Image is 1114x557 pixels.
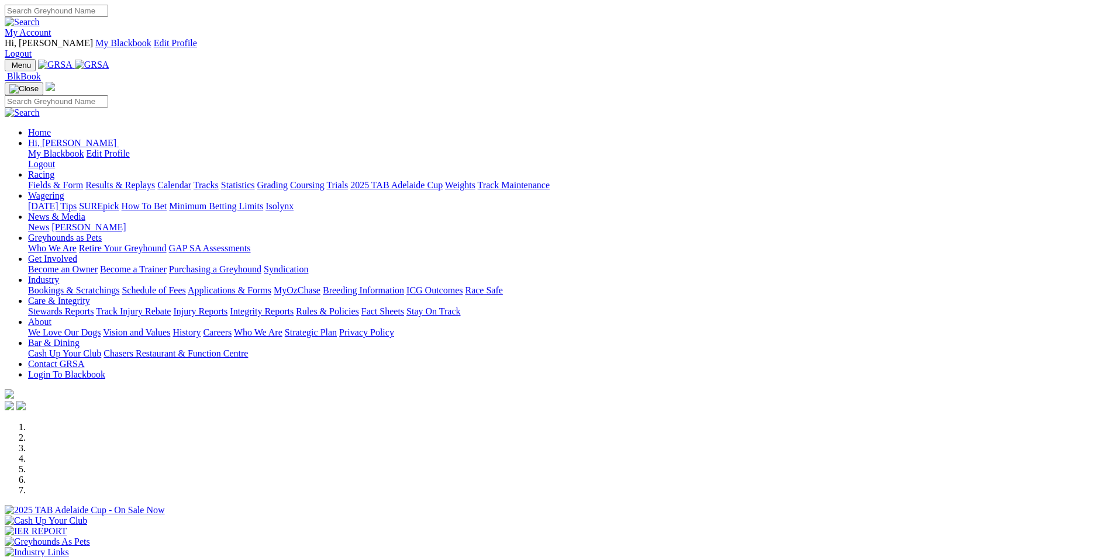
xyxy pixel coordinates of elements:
a: Purchasing a Greyhound [169,264,261,274]
a: Bar & Dining [28,338,80,348]
a: Integrity Reports [230,306,294,316]
a: We Love Our Dogs [28,327,101,337]
span: Menu [12,61,31,70]
a: Weights [445,180,475,190]
a: MyOzChase [274,285,320,295]
a: Edit Profile [87,148,130,158]
div: Industry [28,285,1109,296]
div: Greyhounds as Pets [28,243,1109,254]
a: Injury Reports [173,306,227,316]
a: Stay On Track [406,306,460,316]
a: Contact GRSA [28,359,84,369]
a: Become a Trainer [100,264,167,274]
img: GRSA [75,60,109,70]
a: Hi, [PERSON_NAME] [28,138,119,148]
button: Toggle navigation [5,59,36,71]
div: About [28,327,1109,338]
a: About [28,317,51,327]
a: Become an Owner [28,264,98,274]
a: Login To Blackbook [28,369,105,379]
input: Search [5,95,108,108]
a: Tracks [194,180,219,190]
img: Cash Up Your Club [5,516,87,526]
a: 2025 TAB Adelaide Cup [350,180,443,190]
span: Hi, [PERSON_NAME] [5,38,93,48]
div: News & Media [28,222,1109,233]
a: Bookings & Scratchings [28,285,119,295]
a: Trials [326,180,348,190]
a: Chasers Restaurant & Function Centre [104,348,248,358]
a: Grading [257,180,288,190]
a: History [173,327,201,337]
img: logo-grsa-white.png [5,389,14,399]
a: News [28,222,49,232]
img: GRSA [38,60,73,70]
a: Syndication [264,264,308,274]
a: Care & Integrity [28,296,90,306]
div: Bar & Dining [28,348,1109,359]
a: Who We Are [28,243,77,253]
a: Coursing [290,180,325,190]
div: My Account [5,38,1109,59]
img: Greyhounds As Pets [5,537,90,547]
input: Search [5,5,108,17]
a: News & Media [28,212,85,222]
a: My Blackbook [28,148,84,158]
a: Careers [203,327,232,337]
a: Industry [28,275,59,285]
a: [PERSON_NAME] [51,222,126,232]
div: Get Involved [28,264,1109,275]
a: BlkBook [5,71,41,81]
button: Toggle navigation [5,82,43,95]
a: Logout [5,49,32,58]
div: Racing [28,180,1109,191]
img: twitter.svg [16,401,26,410]
a: [DATE] Tips [28,201,77,211]
a: Rules & Policies [296,306,359,316]
a: Race Safe [465,285,502,295]
a: Edit Profile [154,38,197,48]
a: How To Bet [122,201,167,211]
a: Cash Up Your Club [28,348,101,358]
img: 2025 TAB Adelaide Cup - On Sale Now [5,505,165,516]
a: ICG Outcomes [406,285,463,295]
a: Stewards Reports [28,306,94,316]
span: BlkBook [7,71,41,81]
a: Applications & Forms [188,285,271,295]
img: Close [9,84,39,94]
a: GAP SA Assessments [169,243,251,253]
img: Search [5,17,40,27]
a: Minimum Betting Limits [169,201,263,211]
a: Wagering [28,191,64,200]
span: Hi, [PERSON_NAME] [28,138,116,148]
div: Hi, [PERSON_NAME] [28,148,1109,169]
img: IER REPORT [5,526,67,537]
img: Search [5,108,40,118]
img: facebook.svg [5,401,14,410]
a: Fields & Form [28,180,83,190]
a: Vision and Values [103,327,170,337]
a: Strategic Plan [285,327,337,337]
a: Logout [28,159,55,169]
a: Who We Are [234,327,282,337]
a: Home [28,127,51,137]
a: My Account [5,27,51,37]
a: Track Maintenance [478,180,550,190]
a: Isolynx [265,201,294,211]
a: Calendar [157,180,191,190]
div: Care & Integrity [28,306,1109,317]
a: Retire Your Greyhound [79,243,167,253]
a: SUREpick [79,201,119,211]
a: Track Injury Rebate [96,306,171,316]
a: Schedule of Fees [122,285,185,295]
a: Statistics [221,180,255,190]
img: logo-grsa-white.png [46,82,55,91]
a: Breeding Information [323,285,404,295]
a: Results & Replays [85,180,155,190]
a: Privacy Policy [339,327,394,337]
a: Racing [28,169,54,179]
a: My Blackbook [95,38,151,48]
a: Greyhounds as Pets [28,233,102,243]
a: Fact Sheets [361,306,404,316]
div: Wagering [28,201,1109,212]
